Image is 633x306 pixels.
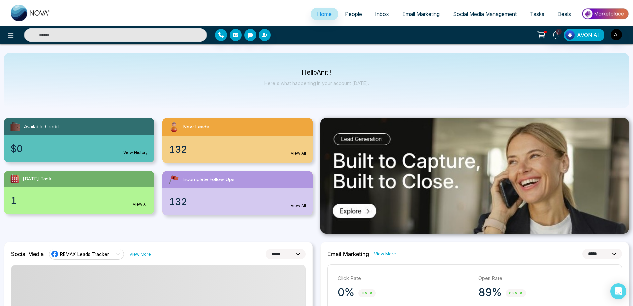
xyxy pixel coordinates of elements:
[564,29,604,41] button: AVON AI
[168,174,180,185] img: followUps.svg
[396,8,446,20] a: Email Marketing
[551,8,578,20] a: Deals
[478,286,502,299] p: 89%
[581,6,629,21] img: Market-place.gif
[291,150,306,156] a: View All
[548,29,564,40] a: 5
[369,8,396,20] a: Inbox
[557,11,571,17] span: Deals
[530,11,544,17] span: Tasks
[11,5,50,21] img: Nova CRM Logo
[453,11,517,17] span: Social Media Management
[478,275,612,282] p: Open Rate
[129,251,151,257] a: View More
[320,118,629,234] img: .
[327,251,369,257] h2: Email Marketing
[317,11,332,17] span: Home
[345,11,362,17] span: People
[374,251,396,257] a: View More
[506,289,526,297] span: 89%
[11,251,44,257] h2: Social Media
[158,118,317,163] a: New Leads132View All
[358,289,376,297] span: 0%
[338,275,472,282] p: Click Rate
[610,283,626,299] div: Open Intercom Messenger
[168,121,180,133] img: newLeads.svg
[611,29,622,40] img: User Avatar
[23,175,51,183] span: [DATE] Task
[556,29,562,35] span: 5
[11,142,23,156] span: $0
[375,11,389,17] span: Inbox
[123,150,148,156] a: View History
[523,8,551,20] a: Tasks
[24,123,59,130] span: Available Credit
[338,8,369,20] a: People
[182,176,235,183] span: Incomplete Follow Ups
[264,80,369,86] p: Here's what happening in your account [DATE].
[169,142,187,156] span: 132
[158,171,317,215] a: Incomplete Follow Ups132View All
[577,31,599,39] span: AVON AI
[338,286,354,299] p: 0%
[169,195,187,209] span: 132
[402,11,440,17] span: Email Marketing
[9,174,20,184] img: todayTask.svg
[9,121,21,132] img: availableCredit.svg
[11,193,17,207] span: 1
[264,70,369,75] p: Hello Anit !
[60,251,109,257] span: REMAX Leads Tracker
[133,201,148,207] a: View All
[446,8,523,20] a: Social Media Management
[183,123,209,131] span: New Leads
[311,8,338,20] a: Home
[291,203,306,209] a: View All
[565,30,575,40] img: Lead Flow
